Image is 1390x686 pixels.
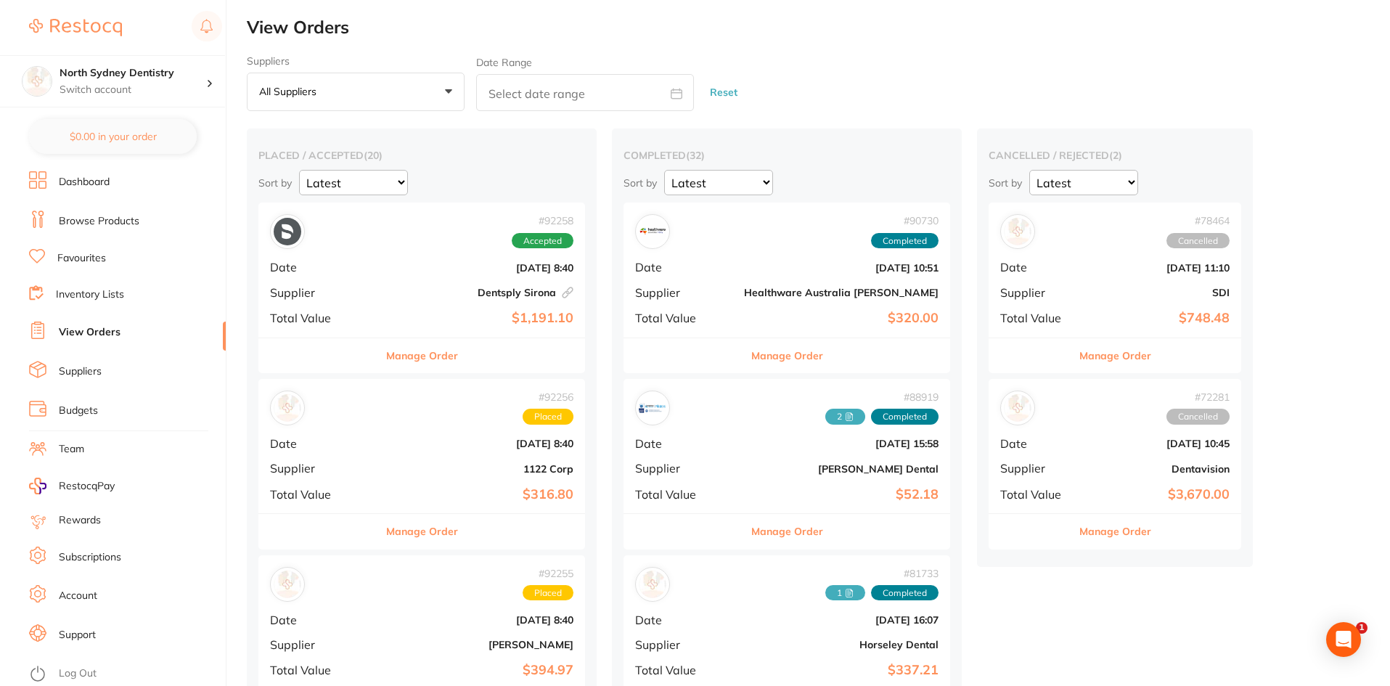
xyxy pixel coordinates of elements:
[59,479,115,494] span: RestocqPay
[751,514,823,549] button: Manage Order
[635,437,732,450] span: Date
[635,613,732,626] span: Date
[1004,218,1031,245] img: SDI
[59,666,97,681] a: Log Out
[274,218,301,245] img: Dentsply Sirona
[1084,438,1230,449] b: [DATE] 10:45
[23,67,52,96] img: North Sydney Dentistry
[270,437,367,450] span: Date
[639,218,666,245] img: Healthware Australia Ridley
[56,287,124,302] a: Inventory Lists
[1079,514,1151,549] button: Manage Order
[871,215,939,226] span: # 90730
[1084,262,1230,274] b: [DATE] 11:10
[1000,462,1073,475] span: Supplier
[59,214,139,229] a: Browse Products
[259,85,322,98] p: All suppliers
[29,478,115,494] a: RestocqPay
[379,311,573,326] b: $1,191.10
[60,66,206,81] h4: North Sydney Dentistry
[29,478,46,494] img: RestocqPay
[871,409,939,425] span: Completed
[635,663,732,677] span: Total Value
[825,585,865,601] span: Received
[59,513,101,528] a: Rewards
[744,438,939,449] b: [DATE] 15:58
[635,462,732,475] span: Supplier
[512,233,573,249] span: Accepted
[635,286,732,299] span: Supplier
[270,638,367,651] span: Supplier
[744,614,939,626] b: [DATE] 16:07
[379,463,573,475] b: 1122 Corp
[29,19,122,36] img: Restocq Logo
[379,262,573,274] b: [DATE] 8:40
[639,394,666,422] img: Erskine Dental
[57,251,106,266] a: Favourites
[270,613,367,626] span: Date
[258,176,292,189] p: Sort by
[258,149,585,162] h2: placed / accepted ( 20 )
[523,391,573,403] span: # 92256
[386,338,458,373] button: Manage Order
[1166,391,1230,403] span: # 72281
[59,442,84,457] a: Team
[989,176,1022,189] p: Sort by
[270,488,367,501] span: Total Value
[624,149,950,162] h2: completed ( 32 )
[744,287,939,298] b: Healthware Australia [PERSON_NAME]
[274,571,301,598] img: Henry Schein Halas
[476,74,694,111] input: Select date range
[744,262,939,274] b: [DATE] 10:51
[744,663,939,678] b: $337.21
[1004,394,1031,422] img: Dentavision
[744,463,939,475] b: [PERSON_NAME] Dental
[59,404,98,418] a: Budgets
[379,614,573,626] b: [DATE] 8:40
[59,628,96,642] a: Support
[1084,287,1230,298] b: SDI
[744,639,939,650] b: Horseley Dental
[29,663,221,686] button: Log Out
[825,409,865,425] span: Received
[523,568,573,579] span: # 92255
[386,514,458,549] button: Manage Order
[1000,437,1073,450] span: Date
[247,17,1390,38] h2: View Orders
[635,311,732,324] span: Total Value
[1084,311,1230,326] b: $748.48
[624,176,657,189] p: Sort by
[1166,215,1230,226] span: # 78464
[825,568,939,579] span: # 81733
[29,119,197,154] button: $0.00 in your order
[523,409,573,425] span: Placed
[247,55,465,67] label: Suppliers
[270,311,367,324] span: Total Value
[270,462,367,475] span: Supplier
[60,83,206,97] p: Switch account
[379,287,573,298] b: Dentsply Sirona
[871,585,939,601] span: Completed
[1000,261,1073,274] span: Date
[512,215,573,226] span: # 92258
[379,639,573,650] b: [PERSON_NAME]
[871,233,939,249] span: Completed
[258,379,585,550] div: 1122 Corp#92256PlacedDate[DATE] 8:40Supplier1122 CorpTotal Value$316.80Manage Order
[59,550,121,565] a: Subscriptions
[751,338,823,373] button: Manage Order
[379,487,573,502] b: $316.80
[1166,409,1230,425] span: Cancelled
[1000,311,1073,324] span: Total Value
[1356,622,1367,634] span: 1
[1000,286,1073,299] span: Supplier
[274,394,301,422] img: 1122 Corp
[59,364,102,379] a: Suppliers
[29,11,122,44] a: Restocq Logo
[639,571,666,598] img: Horseley Dental
[744,311,939,326] b: $320.00
[825,391,939,403] span: # 88919
[1000,488,1073,501] span: Total Value
[523,585,573,601] span: Placed
[1326,622,1361,657] div: Open Intercom Messenger
[258,203,585,373] div: Dentsply Sirona#92258AcceptedDate[DATE] 8:40SupplierDentsply SironaTotal Value$1,191.10Manage Order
